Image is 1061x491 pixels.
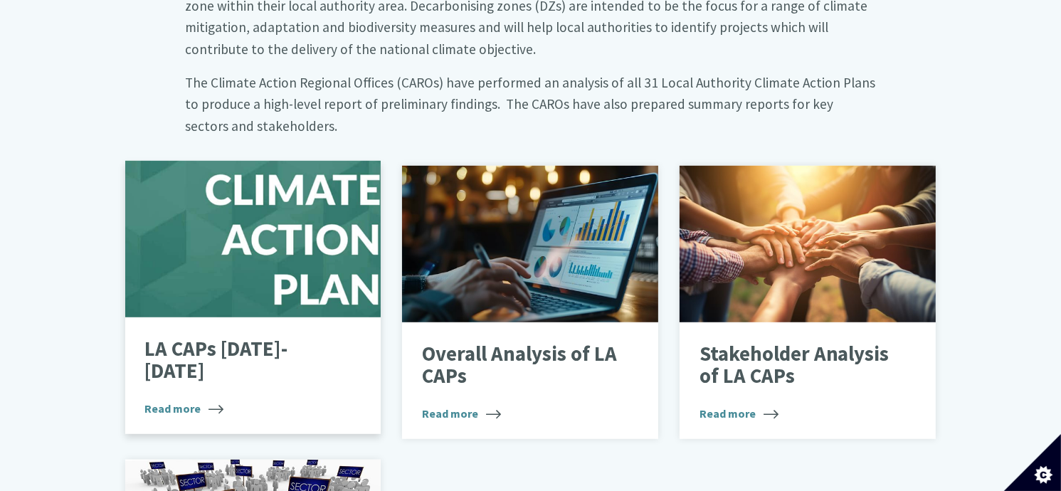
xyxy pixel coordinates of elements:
[185,74,875,134] big: The Climate Action Regional Offices (CAROs) have performed an analysis of all 31 Local Authority ...
[700,405,778,422] span: Read more
[144,338,340,383] p: LA CAPs [DATE]-[DATE]
[1004,434,1061,491] button: Set cookie preferences
[144,400,223,417] span: Read more
[680,166,936,439] a: Stakeholder Analysis of LA CAPs Read more
[700,343,895,388] p: Stakeholder Analysis of LA CAPs
[422,405,501,422] span: Read more
[402,166,658,439] a: Overall Analysis of LA CAPs Read more
[422,343,618,388] p: Overall Analysis of LA CAPs
[125,161,381,434] a: LA CAPs [DATE]-[DATE] Read more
